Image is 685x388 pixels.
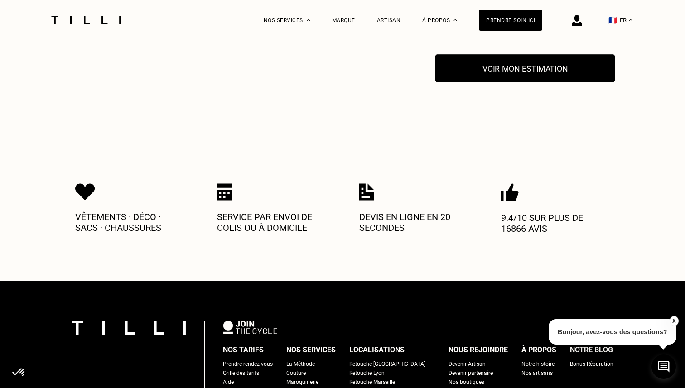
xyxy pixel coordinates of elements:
[449,343,508,357] div: Nous rejoindre
[629,19,632,21] img: menu déroulant
[75,183,95,201] img: Icon
[223,369,259,378] a: Grille des tarifs
[48,16,124,24] img: Logo du service de couturière Tilli
[349,343,405,357] div: Localisations
[501,183,519,201] img: Icon
[223,359,273,369] a: Prendre rendez-vous
[669,316,678,326] button: X
[521,343,556,357] div: À propos
[377,17,401,24] a: Artisan
[217,211,326,233] p: Service par envoi de colis ou à domicile
[349,359,425,369] a: Retouche [GEOGRAPHIC_DATA]
[349,369,385,378] a: Retouche Lyon
[501,212,610,234] p: 9.4/10 sur plus de 16866 avis
[359,183,374,201] img: Icon
[286,359,315,369] a: La Méthode
[435,54,615,82] button: Voir mon estimation
[217,183,232,201] img: Icon
[75,211,184,233] p: Vêtements · Déco · Sacs · Chaussures
[449,359,486,369] a: Devenir Artisan
[223,343,264,357] div: Nos tarifs
[359,211,468,233] p: Devis en ligne en 20 secondes
[453,19,457,21] img: Menu déroulant à propos
[286,343,336,357] div: Nos services
[479,10,542,31] a: Prendre soin ici
[608,16,617,24] span: 🇫🇷
[570,359,613,369] a: Bonus Réparation
[572,15,582,26] img: icône connexion
[286,369,306,378] a: Couture
[332,17,355,24] a: Marque
[449,369,493,378] a: Devenir partenaire
[549,319,676,345] p: Bonjour, avez-vous des questions?
[349,378,395,387] a: Retouche Marseille
[223,321,277,334] img: logo Join The Cycle
[223,378,234,387] a: Aide
[286,378,318,387] a: Maroquinerie
[307,19,310,21] img: Menu déroulant
[521,369,553,378] a: Nos artisans
[521,359,555,369] a: Notre histoire
[72,321,186,335] img: logo Tilli
[449,378,484,387] a: Nos boutiques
